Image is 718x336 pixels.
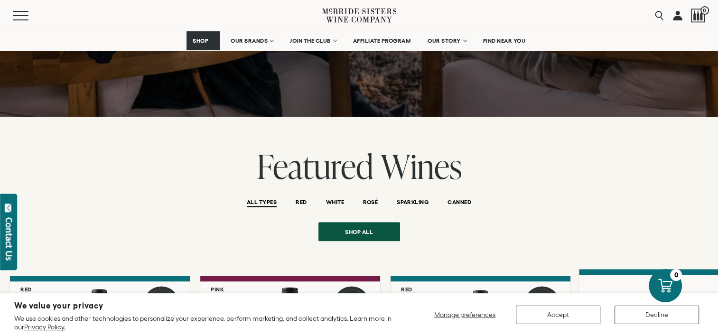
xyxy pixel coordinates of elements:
h6: Pink [211,286,224,292]
span: JOIN THE CLUB [290,37,331,44]
h2: We value your privacy [14,302,394,310]
button: ROSÉ [363,199,378,207]
a: FIND NEAR YOU [477,31,532,50]
h6: Red [401,286,412,292]
button: Mobile Menu Trigger [13,11,47,20]
button: WHITE [326,199,344,207]
a: Shop all [318,222,400,241]
button: Decline [615,306,699,324]
span: SHOP [193,37,209,44]
a: OUR STORY [421,31,472,50]
div: Contact Us [4,217,14,261]
h6: Red [20,286,32,292]
a: SHOP [186,31,220,50]
a: JOIN THE CLUB [284,31,342,50]
button: RED [296,199,307,207]
span: Featured [257,143,373,189]
span: OUR STORY [428,37,461,44]
span: Manage preferences [434,311,495,318]
a: OUR BRANDS [224,31,279,50]
span: OUR BRANDS [231,37,268,44]
button: ALL TYPES [247,199,277,207]
span: AFFILIATE PROGRAM [353,37,411,44]
div: 0 [670,269,682,281]
a: AFFILIATE PROGRAM [347,31,417,50]
p: We use cookies and other technologies to personalize your experience, perform marketing, and coll... [14,314,394,331]
span: FIND NEAR YOU [483,37,526,44]
span: Wines [381,143,462,189]
button: SPARKLING [397,199,429,207]
span: 0 [700,6,709,15]
button: Accept [516,306,600,324]
a: Privacy Policy. [24,323,65,331]
button: Manage preferences [429,306,502,324]
button: CANNED [448,199,471,207]
span: Shop all [328,223,390,241]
